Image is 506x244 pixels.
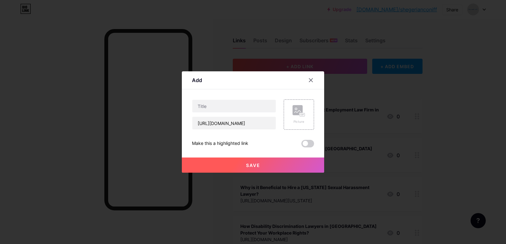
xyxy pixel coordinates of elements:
div: Picture [293,119,305,124]
div: Add [192,76,202,84]
input: Title [192,100,276,112]
div: Make this a highlighted link [192,140,248,147]
input: URL [192,117,276,129]
span: Save [246,163,260,168]
button: Save [182,158,324,173]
